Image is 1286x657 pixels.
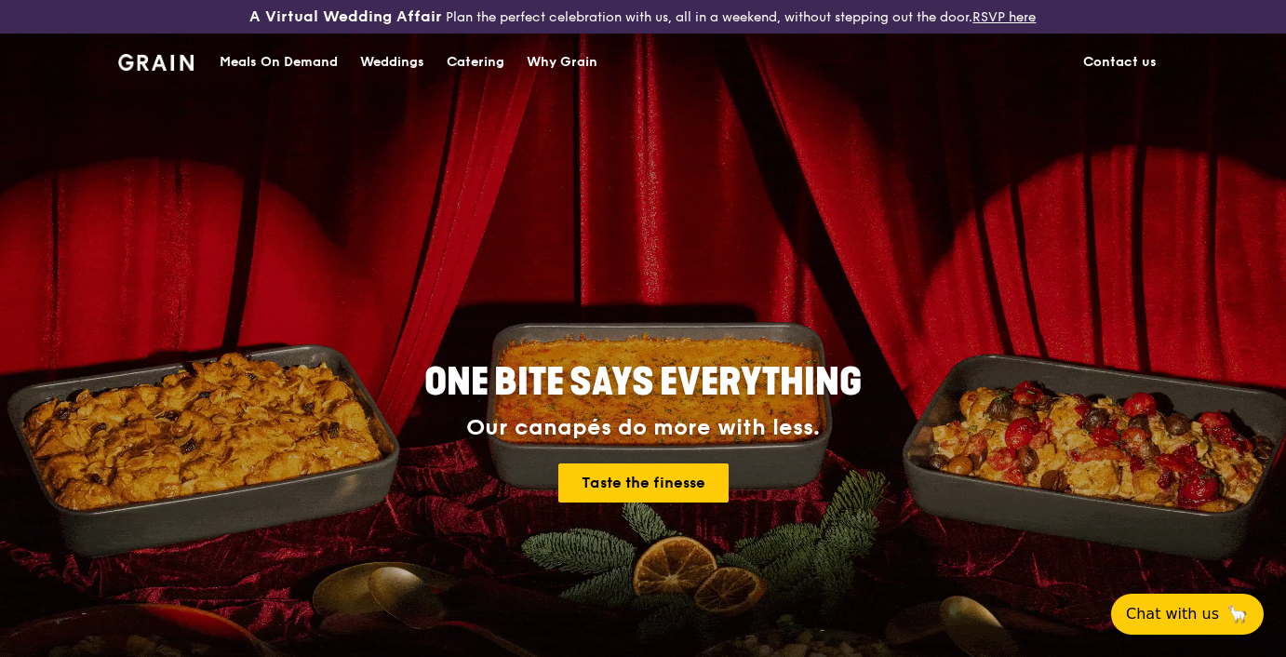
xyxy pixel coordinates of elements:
a: Weddings [349,34,435,90]
img: Grain [118,54,194,71]
div: Plan the perfect celebration with us, all in a weekend, without stepping out the door. [214,7,1071,26]
a: GrainGrain [118,33,194,88]
button: Chat with us🦙 [1111,594,1264,635]
span: 🦙 [1226,603,1249,625]
div: Meals On Demand [220,34,338,90]
a: Why Grain [516,34,609,90]
span: Chat with us [1126,603,1219,625]
span: ONE BITE SAYS EVERYTHING [424,360,862,405]
div: Weddings [360,34,424,90]
a: RSVP here [972,9,1036,25]
div: Catering [447,34,504,90]
div: Our canapés do more with less. [308,415,978,441]
h3: A Virtual Wedding Affair [249,7,442,26]
a: Taste the finesse [558,463,729,503]
div: Why Grain [527,34,597,90]
a: Contact us [1072,34,1168,90]
a: Catering [435,34,516,90]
